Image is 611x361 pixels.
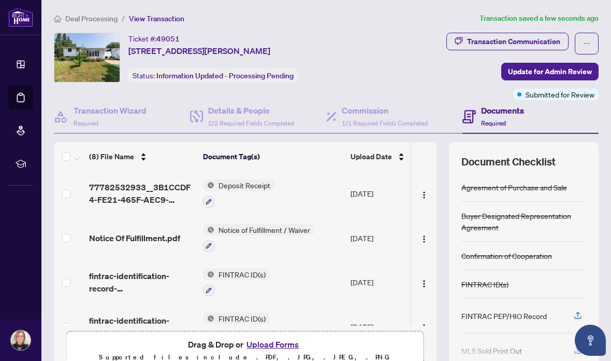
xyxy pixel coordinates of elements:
button: Logo [416,230,432,246]
th: Upload Date [346,142,417,171]
span: View Transaction [129,14,184,23]
img: Profile Icon [11,330,31,350]
span: 1/1 Required Fields Completed [342,119,428,127]
button: Upload Forms [243,338,302,351]
span: ellipsis [583,40,590,47]
td: [DATE] [346,171,417,216]
span: 49051 [156,34,180,44]
div: Status: [128,68,298,82]
button: Status IconFINTRAC ID(s) [203,269,270,297]
div: Ticket #: [128,33,180,45]
td: [DATE] [346,260,417,305]
span: home [54,15,61,22]
span: Required [74,119,98,127]
button: Status IconDeposit Receipt [203,179,274,207]
h4: Commission [342,104,428,117]
button: Transaction Communication [446,33,569,50]
th: (8) File Name [85,142,199,171]
div: FINTRAC ID(s) [461,279,508,290]
div: Transaction Communication [467,33,560,50]
span: Required [481,119,506,127]
img: Status Icon [203,313,214,324]
img: Logo [420,235,428,243]
span: Drag & Drop or [188,338,302,351]
td: [DATE] [346,304,417,349]
div: Confirmation of Cooperation [461,250,552,261]
span: 2/2 Required Fields Completed [208,119,294,127]
span: Notice of Fulfillment / Waiver [214,224,314,235]
h4: Details & People [208,104,294,117]
span: Notice Of Fulfillment.pdf [89,232,180,244]
img: IMG-X12288863_1.jpg [54,33,120,82]
span: Upload Date [351,151,392,162]
div: FINTRAC PEP/HIO Record [461,310,547,322]
li: / [122,12,125,24]
span: FINTRAC ID(s) [214,269,270,280]
button: Logo [416,274,432,290]
img: Logo [420,280,428,288]
span: fintrac-identification-record-[PERSON_NAME]-20250817-201609.pdf [89,270,195,295]
th: Document Tag(s) [199,142,346,171]
span: Deposit Receipt [214,179,274,191]
td: [DATE] [346,216,417,260]
button: Update for Admin Review [501,63,599,80]
img: logo [8,8,33,27]
span: (8) File Name [89,151,134,162]
span: FINTRAC ID(s) [214,313,270,324]
button: Logo [416,185,432,202]
span: [STREET_ADDRESS][PERSON_NAME] [128,45,270,57]
span: Update for Admin Review [508,63,592,80]
span: 77782532933__3B1CCDF4-FE21-465F-AEC9-2D5A008A2653.jpeg [89,181,195,206]
img: Status Icon [203,224,214,235]
span: Information Updated - Processing Pending [156,71,294,80]
article: Transaction saved a few seconds ago [479,12,599,24]
img: Status Icon [203,179,214,191]
button: Status IconFINTRAC ID(s) [203,313,270,341]
h4: Documents [481,104,524,117]
img: Status Icon [203,269,214,280]
span: Submitted for Review [526,89,594,100]
span: Document Checklist [461,155,556,169]
div: Buyer Designated Representation Agreement [461,210,586,233]
img: Logo [420,191,428,199]
span: Deal Processing [65,14,118,23]
button: Logo [416,318,432,335]
img: Logo [420,324,428,332]
button: Open asap [575,325,606,356]
div: MLS Sold Print Out [461,345,522,356]
div: Agreement of Purchase and Sale [461,182,567,193]
h4: Transaction Wizard [74,104,147,117]
button: Status IconNotice of Fulfillment / Waiver [203,224,314,252]
span: fintrac-identification-record-[PERSON_NAME]-20250817-201522.pdf [89,314,195,339]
